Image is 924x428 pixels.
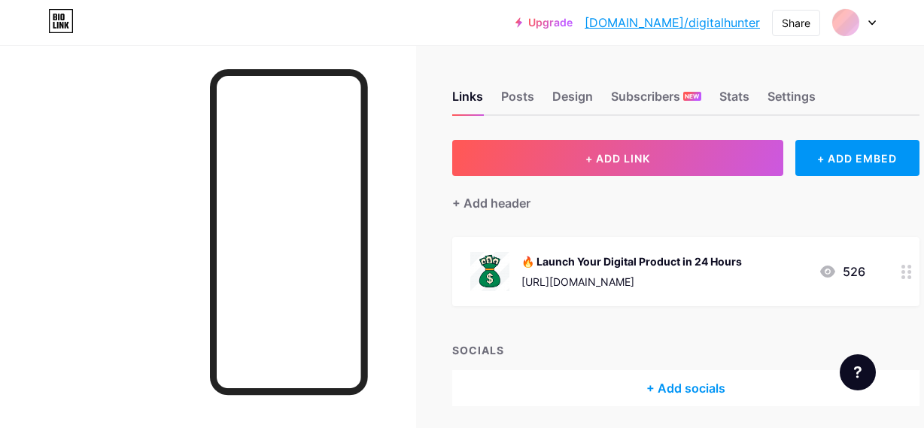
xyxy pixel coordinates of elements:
[452,370,919,406] div: + Add socials
[515,17,573,29] a: Upgrade
[819,263,865,281] div: 526
[521,274,742,290] div: [URL][DOMAIN_NAME]
[585,14,760,32] a: [DOMAIN_NAME]/digitalhunter
[552,87,593,114] div: Design
[452,87,483,114] div: Links
[782,15,810,31] div: Share
[685,92,699,101] span: NEW
[611,87,701,114] div: Subscribers
[501,87,534,114] div: Posts
[795,140,919,176] div: + ADD EMBED
[470,252,509,291] img: 🔥 Launch Your Digital Product in 24 Hours
[452,140,783,176] button: + ADD LINK
[452,194,530,212] div: + Add header
[767,87,816,114] div: Settings
[452,342,919,358] div: SOCIALS
[585,152,650,165] span: + ADD LINK
[719,87,749,114] div: Stats
[521,253,742,269] div: 🔥 Launch Your Digital Product in 24 Hours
